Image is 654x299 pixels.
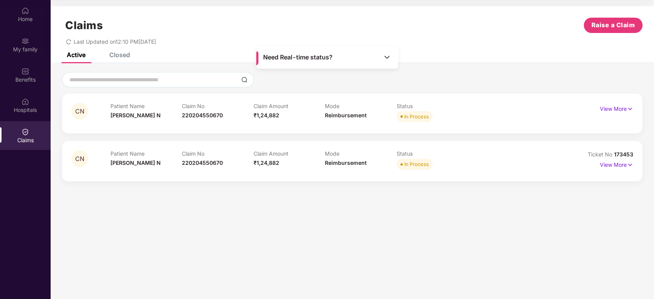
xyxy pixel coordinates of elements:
h1: Claims [65,19,103,32]
span: Reimbursement [325,159,367,166]
p: Status [397,103,468,109]
span: Reimbursement [325,112,367,118]
p: Claim Amount [254,103,325,109]
p: Patient Name [110,150,182,157]
img: svg+xml;base64,PHN2ZyB3aWR0aD0iMjAiIGhlaWdodD0iMjAiIHZpZXdCb3g9IjAgMCAyMCAyMCIgZmlsbD0ibm9uZSIgeG... [21,37,29,45]
div: Closed [109,51,130,59]
span: ₹1,24,882 [254,112,279,118]
p: Status [397,150,468,157]
p: Claim No [182,150,254,157]
img: svg+xml;base64,PHN2ZyBpZD0iQ2xhaW0iIHhtbG5zPSJodHRwOi8vd3d3LnczLm9yZy8yMDAwL3N2ZyIgd2lkdGg9IjIwIi... [21,128,29,136]
span: [PERSON_NAME] N [110,112,161,118]
span: CN [75,156,84,162]
img: svg+xml;base64,PHN2ZyBpZD0iQmVuZWZpdHMiIHhtbG5zPSJodHRwOi8vd3d3LnczLm9yZy8yMDAwL3N2ZyIgd2lkdGg9Ij... [21,67,29,75]
p: View More [600,103,633,113]
span: 220204550670 [182,112,223,118]
p: Patient Name [110,103,182,109]
p: Claim No [182,103,254,109]
span: redo [66,38,71,45]
p: Claim Amount [254,150,325,157]
span: [PERSON_NAME] N [110,159,161,166]
p: Mode [325,150,397,157]
button: Raise a Claim [584,18,642,33]
span: Raise a Claim [591,20,635,30]
span: 173453 [614,151,633,158]
p: Mode [325,103,397,109]
div: In Process [404,160,429,168]
img: svg+xml;base64,PHN2ZyBpZD0iSG9zcGl0YWxzIiB4bWxucz0iaHR0cDovL3d3dy53My5vcmcvMjAwMC9zdmciIHdpZHRoPS... [21,98,29,105]
p: View More [600,159,633,169]
img: svg+xml;base64,PHN2ZyB4bWxucz0iaHR0cDovL3d3dy53My5vcmcvMjAwMC9zdmciIHdpZHRoPSIxNyIgaGVpZ2h0PSIxNy... [627,105,633,113]
span: Last Updated on 12:10 PM[DATE] [74,38,156,45]
img: Toggle Icon [383,53,391,61]
span: Ticket No [588,151,614,158]
span: ₹1,24,882 [254,159,279,166]
img: svg+xml;base64,PHN2ZyBpZD0iSG9tZSIgeG1sbnM9Imh0dHA6Ly93d3cudzMub3JnLzIwMDAvc3ZnIiB3aWR0aD0iMjAiIG... [21,7,29,15]
div: In Process [404,113,429,120]
img: svg+xml;base64,PHN2ZyBpZD0iU2VhcmNoLTMyeDMyIiB4bWxucz0iaHR0cDovL3d3dy53My5vcmcvMjAwMC9zdmciIHdpZH... [241,77,247,83]
span: Need Real-time status? [263,53,333,61]
img: svg+xml;base64,PHN2ZyB4bWxucz0iaHR0cDovL3d3dy53My5vcmcvMjAwMC9zdmciIHdpZHRoPSIxNyIgaGVpZ2h0PSIxNy... [627,161,633,169]
span: 220204550670 [182,159,223,166]
div: Active [67,51,86,59]
span: CN [75,108,84,115]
